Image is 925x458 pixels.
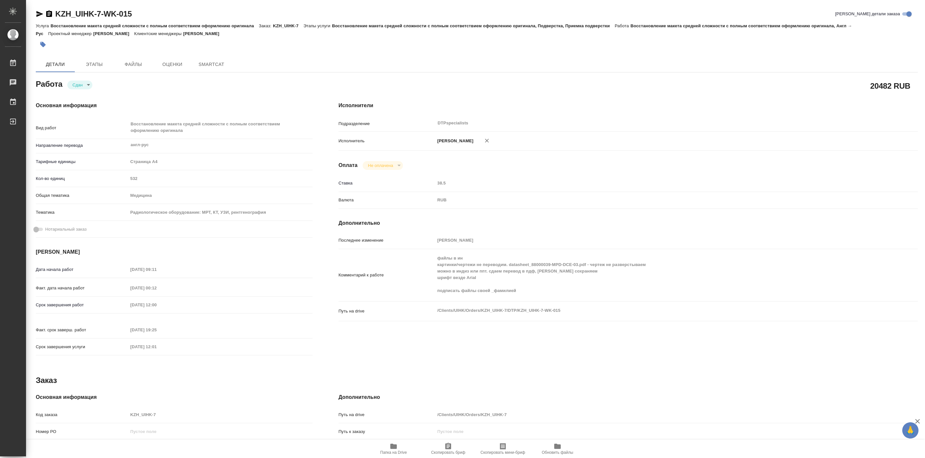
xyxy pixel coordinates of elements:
h4: Дополнительно [339,393,918,401]
p: Тарифные единицы [36,159,128,165]
span: Файлы [118,60,149,69]
p: Услуга [36,23,50,28]
button: Сдан [71,82,85,88]
div: Страница А4 [128,156,313,167]
h4: Исполнители [339,102,918,109]
span: Обновить файлы [542,450,573,455]
button: Скопировать мини-бриф [476,440,530,458]
input: Пустое поле [128,342,185,351]
div: Радиологическое оборудование: МРТ, КТ, УЗИ, рентгенография [128,207,313,218]
button: Папка на Drive [366,440,421,458]
p: [PERSON_NAME] [435,138,474,144]
p: Последнее изменение [339,237,435,244]
h4: Дополнительно [339,219,918,227]
p: Путь на drive [339,412,435,418]
p: Подразделение [339,121,435,127]
h4: Основная информация [36,393,313,401]
span: 🙏 [905,424,916,437]
p: Ставка [339,180,435,186]
p: Проектный менеджер [48,31,93,36]
button: Скопировать ссылку [45,10,53,18]
input: Пустое поле [128,300,185,310]
p: Путь на drive [339,308,435,314]
input: Пустое поле [128,410,313,419]
span: [PERSON_NAME] детали заказа [835,11,900,17]
p: Код заказа [36,412,128,418]
p: Направление перевода [36,142,128,149]
h4: Основная информация [36,102,313,109]
input: Пустое поле [435,235,870,245]
input: Пустое поле [435,178,870,188]
input: Пустое поле [435,427,870,436]
button: Не оплачена [366,163,395,168]
p: Срок завершения услуги [36,344,128,350]
p: [PERSON_NAME] [93,31,134,36]
span: Детали [40,60,71,69]
p: Валюта [339,197,435,203]
div: Сдан [363,161,403,170]
input: Пустое поле [128,283,185,293]
p: KZH_UIHK-7 [273,23,303,28]
p: Факт. срок заверш. работ [36,327,128,333]
p: Факт. дата начала работ [36,285,128,291]
p: Клиентские менеджеры [134,31,183,36]
span: SmartCat [196,60,227,69]
textarea: файлы в ин картинки/чертежи не переводим. datasheet_88000039-MPD-DCE-03.pdf - чертеж не разверсты... [435,253,870,296]
h2: 20482 RUB [870,80,910,91]
span: Папка на Drive [380,450,407,455]
p: Этапы услуги [303,23,332,28]
input: Пустое поле [128,325,185,335]
p: Тематика [36,209,128,216]
p: Кол-во единиц [36,175,128,182]
input: Пустое поле [128,265,185,274]
h4: [PERSON_NAME] [36,248,313,256]
div: Сдан [67,81,92,89]
p: Восстановление макета средней сложности с полным соответствием оформлению оригинала [50,23,259,28]
input: Пустое поле [128,174,313,183]
span: Оценки [157,60,188,69]
p: Дата начала работ [36,266,128,273]
span: Нотариальный заказ [45,226,87,233]
button: 🙏 [902,422,918,439]
button: Удалить исполнителя [480,134,494,148]
span: Скопировать бриф [431,450,465,455]
p: Номер РО [36,428,128,435]
p: Срок завершения работ [36,302,128,308]
a: KZH_UIHK-7-WK-015 [55,9,132,18]
p: Исполнитель [339,138,435,144]
textarea: /Clients/UIHK/Orders/KZH_UIHK-7/DTP/KZH_UIHK-7-WK-015 [435,305,870,316]
div: Медицина [128,190,313,201]
div: RUB [435,195,870,206]
p: [PERSON_NAME] [183,31,224,36]
p: Комментарий к работе [339,272,435,278]
button: Скопировать бриф [421,440,476,458]
span: Этапы [79,60,110,69]
h4: Оплата [339,161,358,169]
button: Добавить тэг [36,37,50,52]
button: Скопировать ссылку для ЯМессенджера [36,10,44,18]
p: Общая тематика [36,192,128,199]
button: Обновить файлы [530,440,585,458]
p: Путь к заказу [339,428,435,435]
span: Скопировать мини-бриф [480,450,525,455]
p: Заказ: [259,23,273,28]
input: Пустое поле [435,410,870,419]
h2: Заказ [36,375,57,386]
p: Работа [615,23,631,28]
h2: Работа [36,78,62,89]
p: Восстановление макета средней сложности с полным соответствием оформлению оригинала, Подверстка, ... [332,23,615,28]
input: Пустое поле [128,427,313,436]
p: Вид работ [36,125,128,131]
